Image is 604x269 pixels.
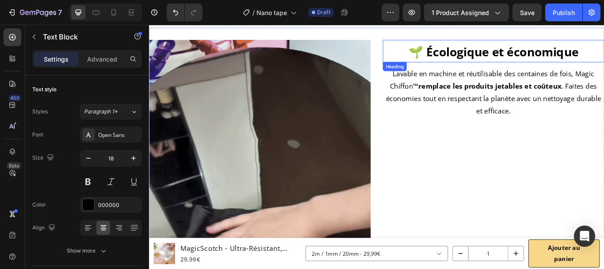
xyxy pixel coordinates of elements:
div: 450 [8,94,21,101]
p: Advanced [87,55,117,64]
div: Open Sans [98,131,140,139]
div: Open Intercom Messenger [574,226,595,247]
strong: remplace les produits jetables et coûteux [314,66,481,77]
p: Settings [44,55,69,64]
button: Publish [545,4,582,21]
div: Size [32,152,56,164]
span: Save [520,9,535,16]
div: Undo/Redo [167,4,203,21]
strong: 🌱 Écologique et économique [302,22,501,41]
div: Beta [7,162,21,169]
span: 1 product assigned [432,8,489,17]
div: Show more [67,246,108,255]
span: Paragraph 1* [84,108,118,116]
button: 1 product assigned [424,4,509,21]
div: Text style [32,86,57,94]
div: Font [32,131,43,139]
h1: MagicScotch - Ultra-Résistant, Double Face, Pas de trace, WaterProof [35,254,177,268]
span: / [252,8,255,17]
span: Draft [317,8,330,16]
p: Text Block [43,31,118,42]
div: Styles [32,108,48,116]
div: Align [32,222,57,234]
div: Color [32,201,46,209]
p: Lavable en machine et réutilisable des centaines de fois, Magic Chiffon™ . Faites des économies t... [273,50,530,108]
iframe: Design area [149,25,604,269]
button: Show more [32,243,142,259]
button: 7 [4,4,66,21]
p: 7 [58,7,62,18]
span: Nano tape [256,8,287,17]
button: Save [512,4,542,21]
div: Publish [553,8,575,17]
div: Heading [274,45,298,53]
button: Paragraph 1* [80,104,142,120]
div: 000000 [98,201,140,209]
